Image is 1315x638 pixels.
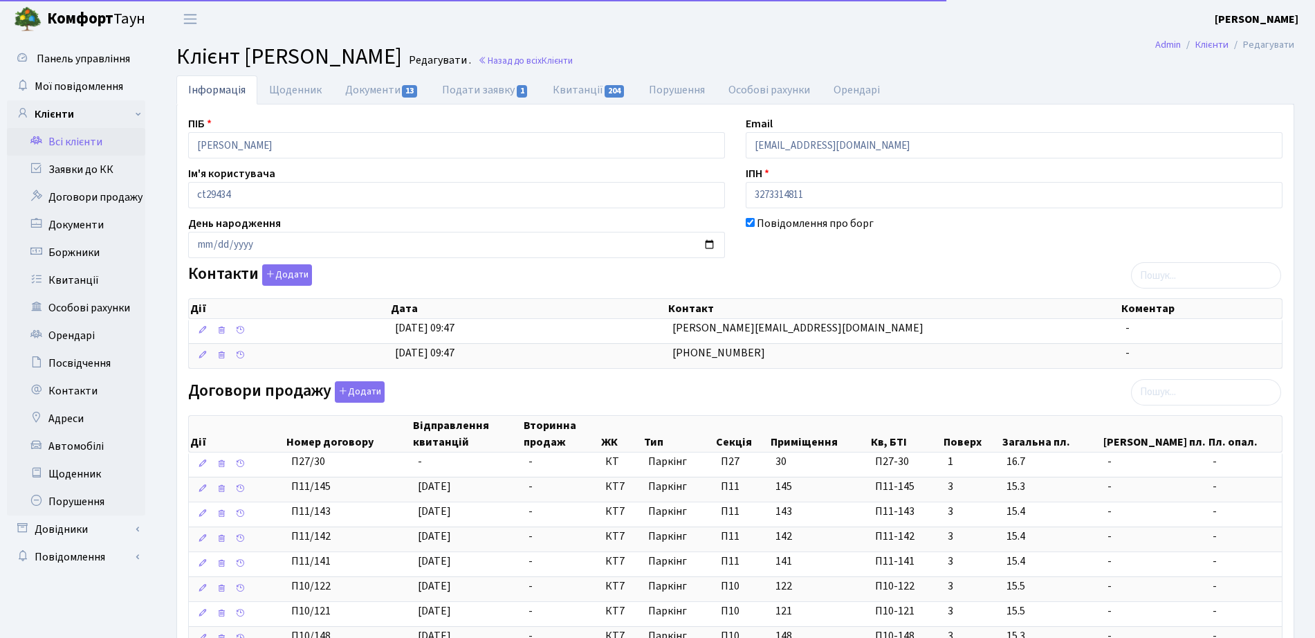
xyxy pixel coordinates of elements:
a: Посвідчення [7,349,145,377]
a: Орендарі [822,75,892,104]
a: Довідники [7,516,145,543]
span: [DATE] 09:47 [395,320,454,336]
span: Паркінг [648,479,710,495]
span: Паркінг [648,578,710,594]
button: Переключити навігацію [173,8,208,30]
a: Додати [331,379,385,403]
th: Контакт [667,299,1120,318]
span: Паркінг [648,603,710,619]
span: 16.7 [1006,454,1096,470]
a: Заявки до КК [7,156,145,183]
span: П10-122 [875,578,937,594]
span: КТ7 [605,479,637,495]
span: 3 [948,554,995,569]
th: ЖК [600,416,643,452]
label: ІПН [746,165,769,182]
span: Клієнти [542,54,573,67]
span: П11-142 [875,529,937,545]
span: [PHONE_NUMBER] [672,345,765,361]
span: П11 [721,554,739,569]
span: П10/121 [291,603,331,619]
span: 3 [948,603,995,619]
b: Комфорт [47,8,113,30]
a: Панель управління [7,45,145,73]
a: Документи [333,75,430,104]
span: 15.4 [1006,529,1096,545]
a: Щоденник [7,460,145,488]
span: Мої повідомлення [35,79,123,94]
span: П27-30 [875,454,937,470]
span: 141 [775,554,792,569]
span: - [1213,479,1276,495]
span: [DATE] [418,529,451,544]
a: Орендарі [7,322,145,349]
a: [PERSON_NAME] [1215,11,1298,28]
span: [DATE] [418,578,451,594]
span: 204 [605,85,624,98]
span: Паркінг [648,529,710,545]
span: - [1107,603,1202,619]
th: Поверх [942,416,1001,452]
th: Пл. опал. [1207,416,1282,452]
label: ПІБ [188,116,212,132]
span: 121 [775,603,792,619]
span: П11-141 [875,554,937,569]
span: П10 [721,578,739,594]
span: 143 [775,504,792,519]
a: Admin [1155,37,1181,52]
th: Вторинна продаж [522,416,600,452]
span: - [1107,554,1202,569]
a: Повідомлення [7,543,145,571]
input: Пошук... [1131,379,1281,405]
a: Адреси [7,405,145,432]
span: 30 [775,454,787,469]
label: Email [746,116,773,132]
label: День народження [188,215,281,232]
span: - [528,454,533,469]
span: П11/143 [291,504,331,519]
span: П11/145 [291,479,331,494]
span: 3 [948,479,995,495]
span: Клієнт [PERSON_NAME] [176,41,402,73]
th: Секція [715,416,769,452]
span: - [528,504,533,519]
span: - [1125,345,1130,361]
a: Порушення [7,488,145,516]
span: 15.4 [1006,554,1096,569]
th: Номер договору [285,416,412,452]
th: Загальна пл. [1001,416,1102,452]
span: [PERSON_NAME][EMAIL_ADDRESS][DOMAIN_NAME] [672,320,923,336]
span: 1 [517,85,528,98]
span: П11/142 [291,529,331,544]
a: Документи [7,211,145,239]
th: Дії [189,299,389,318]
span: - [1213,504,1276,520]
span: Таун [47,8,145,31]
a: Подати заявку [430,75,540,104]
a: Всі клієнти [7,128,145,156]
span: КТ7 [605,529,637,545]
span: Паркінг [648,554,710,569]
a: Мої повідомлення [7,73,145,100]
span: - [528,529,533,544]
span: - [1107,479,1202,495]
span: - [1107,454,1202,470]
th: [PERSON_NAME] пл. [1102,416,1207,452]
a: Квитанції [7,266,145,294]
span: - [1107,529,1202,545]
label: Контакти [188,264,312,286]
span: 3 [948,578,995,594]
span: П11-143 [875,504,937,520]
a: Особові рахунки [7,294,145,322]
span: П11/141 [291,554,331,569]
span: 1 [948,454,995,470]
th: Дата [389,299,667,318]
span: П11 [721,504,739,519]
a: Боржники [7,239,145,266]
span: - [1213,454,1276,470]
a: Контакти [7,377,145,405]
span: - [418,454,422,469]
span: КТ7 [605,554,637,569]
span: - [1213,529,1276,545]
li: Редагувати [1229,37,1294,53]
